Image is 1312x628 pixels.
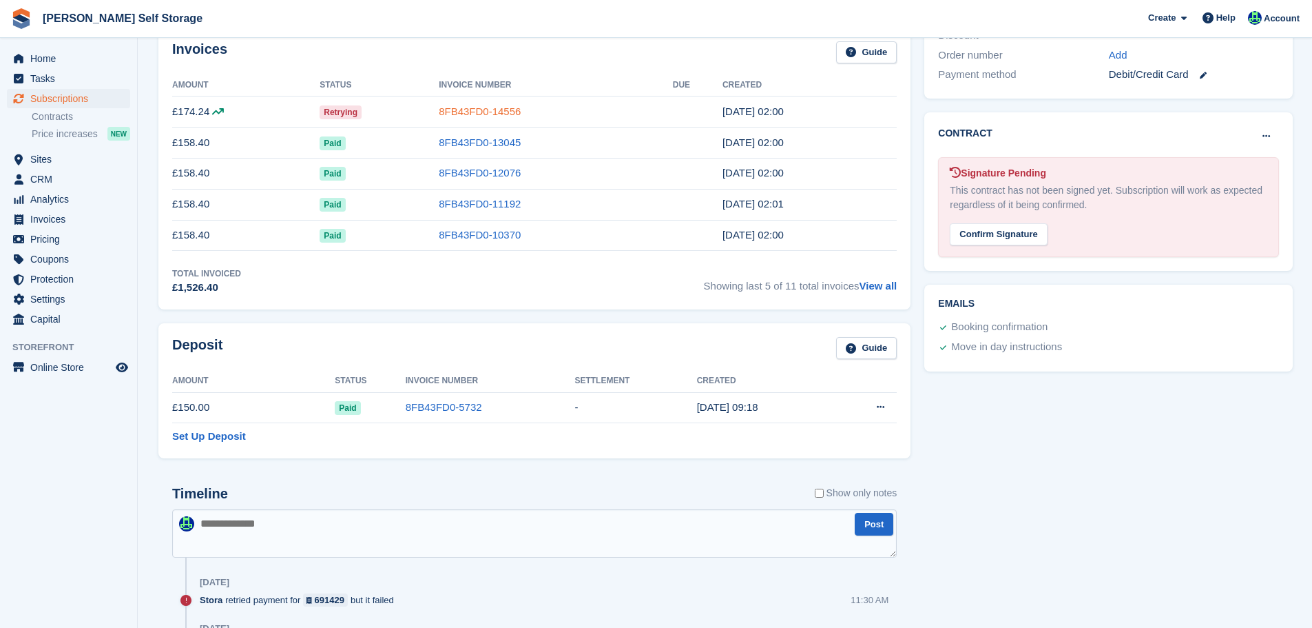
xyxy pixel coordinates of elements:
td: £150.00 [172,392,335,423]
span: Paid [320,167,345,181]
a: menu [7,89,130,108]
h2: Emails [938,298,1279,310]
span: Paid [320,229,345,243]
h2: Invoices [172,41,227,64]
div: £1,526.40 [172,280,241,296]
a: 691429 [303,594,348,607]
button: Post [855,513,893,536]
div: Move in day instructions [951,339,1062,356]
time: 2025-06-20 01:00:16 UTC [722,167,784,179]
img: stora-icon-8386f47178a22dfd0bd8f6a31ec36ba5ce8667c1dd55bd0f319d3a0aa187defe.svg [11,8,32,29]
span: CRM [30,170,113,189]
a: menu [7,49,130,68]
h2: Timeline [172,486,228,502]
div: Booking confirmation [951,319,1048,336]
a: menu [7,310,130,329]
span: Paid [335,401,360,415]
span: Settings [30,290,113,309]
th: Created [697,370,833,392]
span: Invoices [30,210,113,229]
a: 8FB43FD0-12076 [439,167,521,179]
td: £158.40 [172,158,320,189]
a: Set Up Deposit [172,429,246,445]
div: Signature Pending [950,166,1267,181]
th: Due [673,74,722,97]
a: menu [7,358,130,377]
a: 8FB43FD0-5732 [406,401,482,413]
a: Confirm Signature [950,220,1047,232]
div: Order number [938,48,1108,63]
span: Sites [30,150,113,169]
span: Help [1216,11,1236,25]
td: £158.40 [172,220,320,251]
a: View all [860,280,897,292]
td: £174.24 [172,97,320,128]
span: Price increases [32,128,98,141]
a: menu [7,69,130,88]
a: menu [7,290,130,309]
a: 8FB43FD0-13045 [439,136,521,148]
th: Status [320,74,439,97]
td: £158.40 [172,189,320,220]
a: Contracts [32,110,130,123]
span: Analytics [30,190,113,209]
th: Settlement [574,370,696,392]
label: Show only notes [815,486,897,500]
img: Jenna Kennedy [179,516,194,531]
a: Price increases NEW [32,126,130,141]
th: Amount [172,370,335,392]
a: Guide [836,337,897,360]
div: NEW [107,127,130,141]
span: Subscriptions [30,89,113,108]
time: 2025-04-25 01:00:35 UTC [722,229,784,241]
div: Confirm Signature [950,223,1047,246]
time: 2025-05-23 01:01:03 UTC [722,198,784,210]
span: Stora [200,594,222,607]
a: 8FB43FD0-10370 [439,229,521,241]
span: Retrying [320,105,362,119]
th: Invoice Number [439,74,673,97]
a: Preview store [114,359,130,376]
a: menu [7,210,130,229]
th: Created [722,74,897,97]
a: Guide [836,41,897,64]
input: Show only notes [815,486,824,500]
th: Status [335,370,405,392]
div: 11:30 AM [851,594,888,607]
div: [DATE] [200,577,229,588]
span: Paid [320,136,345,150]
th: Amount [172,74,320,97]
a: Add [1109,48,1127,63]
time: 2025-07-18 01:00:25 UTC [722,136,784,148]
div: retried payment for but it failed [200,594,401,607]
span: Online Store [30,358,113,377]
a: 8FB43FD0-14556 [439,105,521,117]
h2: Contract [938,126,992,141]
span: Storefront [12,341,137,354]
div: Total Invoiced [172,267,241,280]
span: Showing last 5 of 11 total invoices [704,267,897,296]
span: Coupons [30,250,113,269]
a: menu [7,230,130,249]
a: menu [7,250,130,269]
span: Tasks [30,69,113,88]
span: Protection [30,270,113,289]
h2: Deposit [172,337,222,360]
div: Debit/Credit Card [1109,67,1279,83]
th: Invoice Number [406,370,575,392]
div: This contract has not been signed yet. Subscription will work as expected regardless of it being ... [950,183,1267,212]
img: Jenna Kennedy [1248,11,1262,25]
span: Pricing [30,230,113,249]
a: 8FB43FD0-11192 [439,198,521,210]
span: Create [1148,11,1176,25]
span: Account [1264,12,1300,26]
td: £158.40 [172,128,320,159]
span: Paid [320,198,345,212]
time: 2025-08-15 01:00:33 UTC [722,105,784,117]
div: Payment method [938,67,1108,83]
span: Capital [30,310,113,329]
a: menu [7,170,130,189]
a: [PERSON_NAME] Self Storage [37,7,208,30]
a: menu [7,150,130,169]
time: 2024-11-08 09:18:43 UTC [697,401,758,413]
